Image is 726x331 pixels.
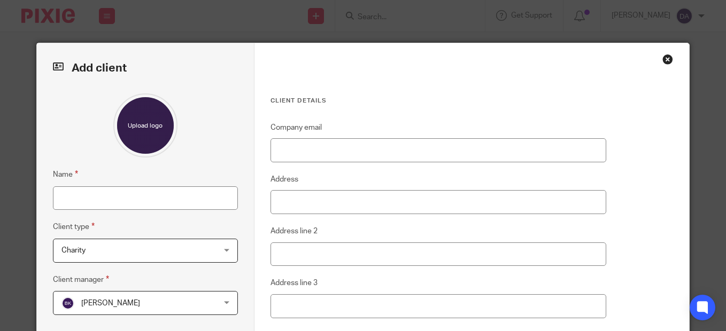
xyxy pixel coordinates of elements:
[61,297,74,310] img: svg%3E
[53,220,95,233] label: Client type
[61,247,86,254] span: Charity
[271,97,606,105] h3: Client details
[53,168,78,180] label: Name
[53,273,109,286] label: Client manager
[271,226,318,237] label: Address line 2
[53,59,238,77] h2: Add client
[271,278,318,288] label: Address line 3
[662,54,673,65] div: Close this dialog window
[271,122,322,133] label: Company email
[271,174,298,185] label: Address
[81,300,140,307] span: [PERSON_NAME]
